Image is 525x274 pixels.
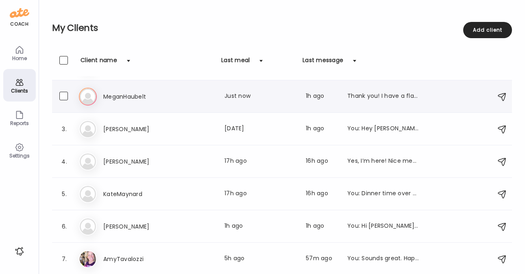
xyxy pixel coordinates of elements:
div: You: Dinner time over here and that looks delish! [347,189,419,199]
h3: MeganHaubelt [103,92,175,101]
div: [DATE] [224,124,296,134]
div: Just now [224,92,296,101]
div: 1h ago [306,222,338,231]
div: 57m ago [306,254,338,264]
div: coach [10,21,28,28]
div: 6. [59,222,69,231]
h3: [PERSON_NAME] [103,157,175,166]
div: 1h ago [306,92,338,101]
div: 4. [59,157,69,166]
div: 17h ago [224,189,296,199]
div: Yes, I’m here! Nice meeting you as well [347,157,419,166]
div: 5. [59,189,69,199]
div: 16h ago [306,157,338,166]
img: ate [10,6,29,19]
div: Home [5,56,34,61]
div: Thank you! I have a flax/chia/hemp seed blend. Would that be ok for the smoothie? I’ve just been ... [347,92,419,101]
div: Last message [303,56,343,69]
h3: AmyTavalozzi [103,254,175,264]
div: 5h ago [224,254,296,264]
div: Clients [5,88,34,93]
div: 16h ago [306,189,338,199]
div: Client name [81,56,117,69]
div: You: Hi [PERSON_NAME]! Great job starting to journal food so I can get to know you a bit before o... [347,222,419,231]
div: 1h ago [224,222,296,231]
div: 1h ago [306,124,338,134]
h3: [PERSON_NAME] [103,124,175,134]
div: 7. [59,254,69,264]
div: 3. [59,124,69,134]
div: Reports [5,121,34,126]
h3: [PERSON_NAME] [103,222,175,231]
h2: My Clients [52,22,512,34]
div: Last meal [221,56,250,69]
div: 17h ago [224,157,296,166]
h3: KateMaynard [103,189,175,199]
div: You: Sounds great. Happy to flex when I can! :) see you at 4 or just after. Just use same link fo... [347,254,419,264]
div: Add client [463,22,512,38]
div: You: Hey [PERSON_NAME]. Just sent over an email with Protocol and Goals. Let me know any tweaks/q... [347,124,419,134]
div: Settings [5,153,34,158]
